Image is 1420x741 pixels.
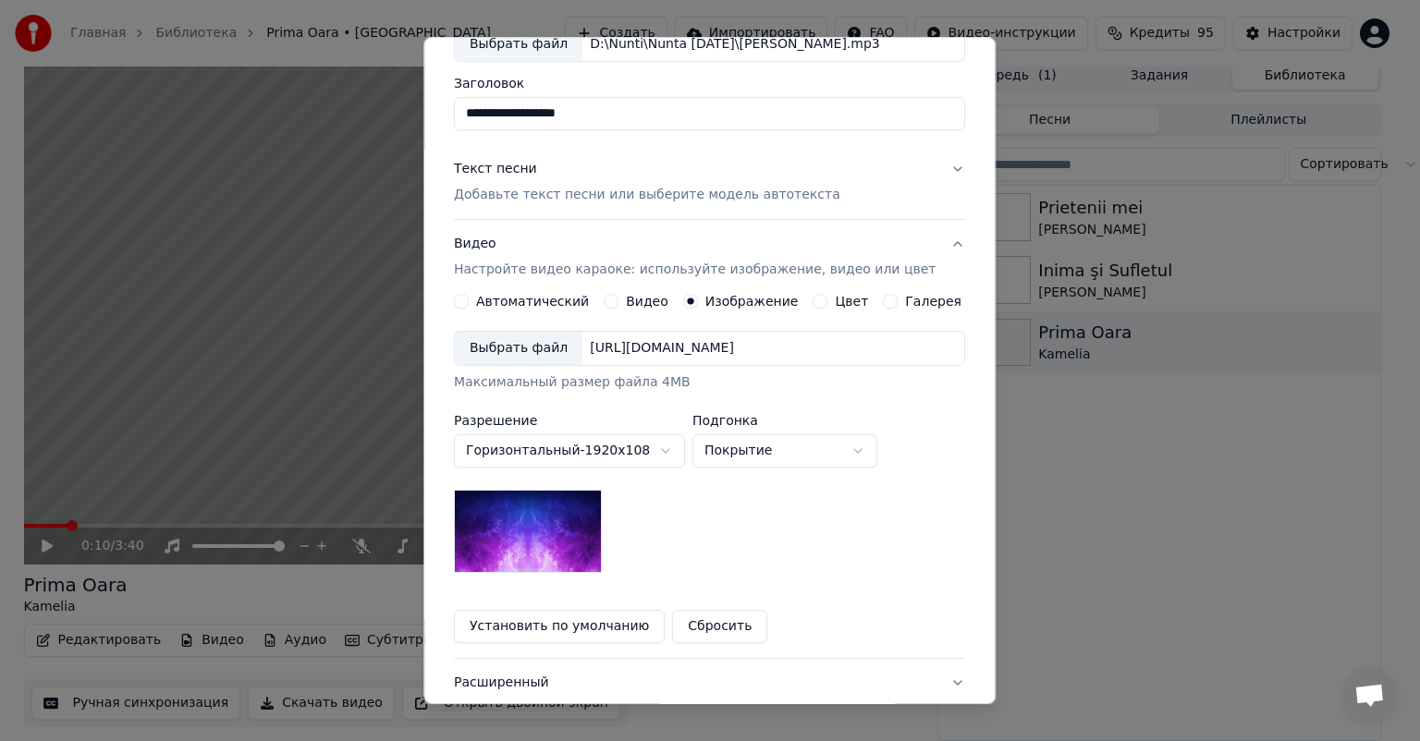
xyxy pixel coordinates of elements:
[836,295,869,308] label: Цвет
[454,145,965,219] button: Текст песниДобавьте текст песни или выберите модель автотекста
[454,294,965,658] div: ВидеоНастройте видео караоке: используйте изображение, видео или цвет
[626,295,668,308] label: Видео
[455,28,582,61] div: Выбрать файл
[454,235,936,279] div: Видео
[476,295,589,308] label: Автоматический
[455,332,582,365] div: Выбрать файл
[582,35,887,54] div: D:\Nunti\Nunta [DATE]\[PERSON_NAME].mp3
[692,414,877,427] label: Подгонка
[454,220,965,294] button: ВидеоНастройте видео караоке: используйте изображение, видео или цвет
[454,659,965,707] button: Расширенный
[454,414,685,427] label: Разрешение
[705,295,799,308] label: Изображение
[454,160,537,178] div: Текст песни
[454,610,665,643] button: Установить по умолчанию
[673,610,768,643] button: Сбросить
[454,261,936,279] p: Настройте видео караоке: используйте изображение, видео или цвет
[454,186,840,204] p: Добавьте текст песни или выберите модель автотекста
[454,77,965,90] label: Заголовок
[454,373,965,392] div: Максимальный размер файла 4MB
[906,295,962,308] label: Галерея
[582,339,741,358] div: [URL][DOMAIN_NAME]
